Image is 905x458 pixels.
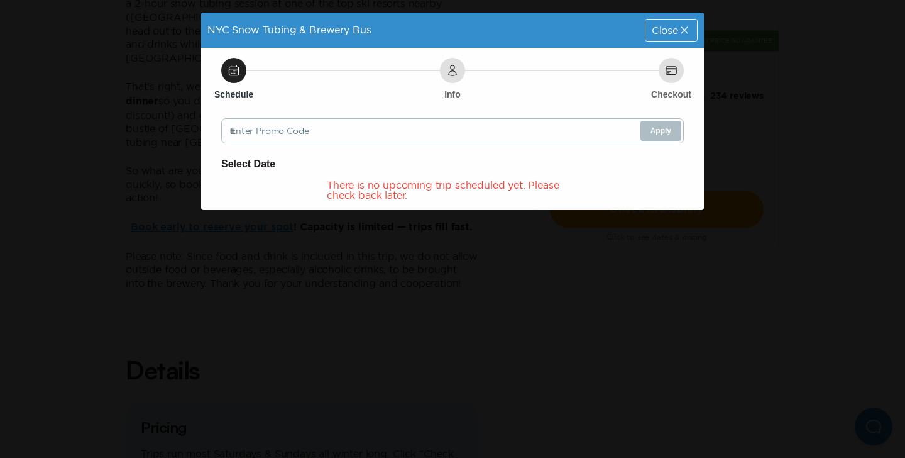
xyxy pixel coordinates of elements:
[327,180,578,200] div: There is no upcoming trip scheduled yet. Please check back later.
[652,25,678,35] span: Close
[651,88,691,101] h6: Checkout
[221,156,684,172] h6: Select Date
[444,88,461,101] h6: Info
[207,24,371,35] span: NYC Snow Tubing & Brewery Bus
[214,88,253,101] h6: Schedule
